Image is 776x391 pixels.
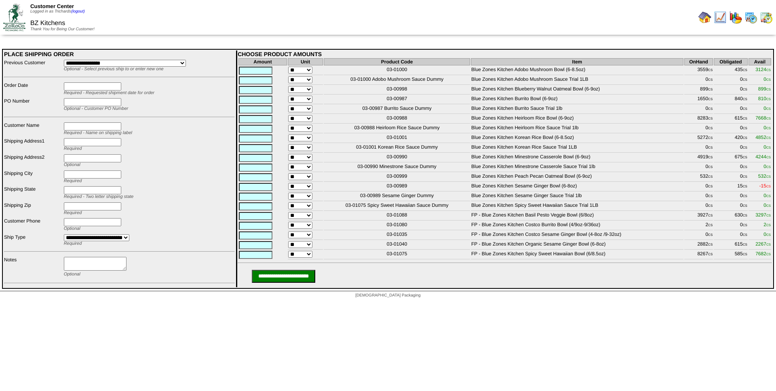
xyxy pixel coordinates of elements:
span: CS [743,223,747,227]
span: CS [766,146,771,149]
td: 03-01001 Korean Rice Sauce Dummy [324,144,470,153]
span: CS [708,117,713,120]
td: 03-01088 [324,212,470,221]
td: Blue Zones Kitchen Adobo Mushroom Bowl (6-8.5oz) [471,66,683,75]
span: 0 [763,231,771,237]
span: CS [743,97,747,101]
td: 0 [684,231,713,240]
span: 810 [758,96,771,101]
td: Blue Zones Kitchen Burrito Bowl (6-9oz) [471,95,683,104]
td: 8283 [684,115,713,124]
span: 0 [763,193,771,198]
td: Blue Zones Kitchen Adobo Mushroom Sauce Trial 1LB [471,76,683,85]
td: 03-01001 [324,134,470,143]
span: CS [708,223,713,227]
span: Required [64,210,82,215]
span: CS [766,243,771,246]
span: CS [766,175,771,179]
span: Customer Center [30,3,74,9]
td: 03-01035 [324,231,470,240]
td: 0 [714,163,748,172]
td: FP - Blue Zones Kitchen Spicy Sweet Hawaiian Bowl (6/8.5oz) [471,250,683,259]
img: calendarinout.gif [760,11,773,24]
td: 03-01000 [324,66,470,75]
td: 899 [684,86,713,95]
td: 585 [714,250,748,259]
td: 420 [714,134,748,143]
span: BZ Kitchens [30,20,65,27]
td: 03-00990 [324,153,470,162]
td: 0 [684,183,713,191]
span: CS [766,185,771,188]
td: Notes [4,256,63,279]
span: CS [766,233,771,237]
span: CS [708,175,713,179]
span: CS [766,117,771,120]
td: Blue Zones Kitchen Peach Pecan Oatmeal Bowl (6-9oz) [471,173,683,182]
span: 0 [763,164,771,169]
td: Blue Zones Kitchen Sesame Ginger Bowl (6-8oz) [471,183,683,191]
span: Optional - Customer PO Number [64,106,129,111]
span: 2 [763,222,771,227]
span: 4244 [755,154,771,160]
span: CS [708,194,713,198]
span: 0 [763,144,771,150]
td: 8267 [684,250,713,259]
span: CS [708,107,713,111]
img: line_graph.gif [714,11,727,24]
span: CS [708,233,713,237]
span: CS [743,78,747,82]
td: 2 [684,221,713,230]
td: Blue Zones Kitchen Sesame Ginger Sauce Trial 1lb [471,192,683,201]
td: Blue Zones Kitchen Heirloom Rice Bowl (6-9oz) [471,115,683,124]
td: 0 [684,144,713,153]
span: CS [708,88,713,91]
span: 899 [758,86,771,92]
td: Blue Zones Kitchen Korean Rice Sauce Trial 1LB [471,144,683,153]
th: Item [471,58,683,65]
td: 0 [714,86,748,95]
td: 0 [714,202,748,211]
td: Shipping City [4,170,63,185]
td: Blue Zones Kitchen Spicy Sweet Hawaiian Sauce Trial 1LB [471,202,683,211]
td: Blue Zones Kitchen Heirloom Rice Sauce Trial 1lb [471,124,683,133]
span: Optional [64,162,80,167]
span: CS [708,243,713,246]
span: CS [766,223,771,227]
td: 0 [684,202,713,211]
td: Blue Zones Kitchen Burrito Sauce Trial 1lb [471,105,683,114]
td: Previous Customer [4,59,63,73]
span: 3124 [755,67,771,72]
span: CS [766,204,771,208]
span: CS [766,214,771,217]
td: 03-00988 Heirloom Rice Sauce Dummy [324,124,470,133]
span: CS [743,194,747,198]
td: Blue Zones Kitchen Minestrone Casserole Sauce Trial 1lb [471,163,683,172]
td: 03-00990 Minestrone Sauce Dummy [324,163,470,172]
span: CS [766,97,771,101]
span: 532 [758,173,771,179]
span: CS [743,88,747,91]
span: -15 [759,183,771,189]
span: CS [708,156,713,159]
span: Thank You for Being Our Customer! [30,27,95,32]
span: CS [708,78,713,82]
td: FP - Blue Zones Kitchen Costco Burrito Bowl (4/9oz-9/36oz) [471,221,683,230]
td: 0 [714,173,748,182]
span: CS [743,156,747,159]
td: 0 [684,192,713,201]
th: Avail [749,58,771,65]
span: CS [708,146,713,149]
span: CS [743,117,747,120]
span: CS [766,165,771,169]
td: 1650 [684,95,713,104]
span: 4852 [755,135,771,140]
span: CS [708,185,713,188]
td: 615 [714,115,748,124]
td: 532 [684,173,713,182]
td: 0 [714,221,748,230]
td: 0 [714,231,748,240]
td: 03-00989 [324,183,470,191]
td: Customer Name [4,122,63,137]
span: CS [766,88,771,91]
